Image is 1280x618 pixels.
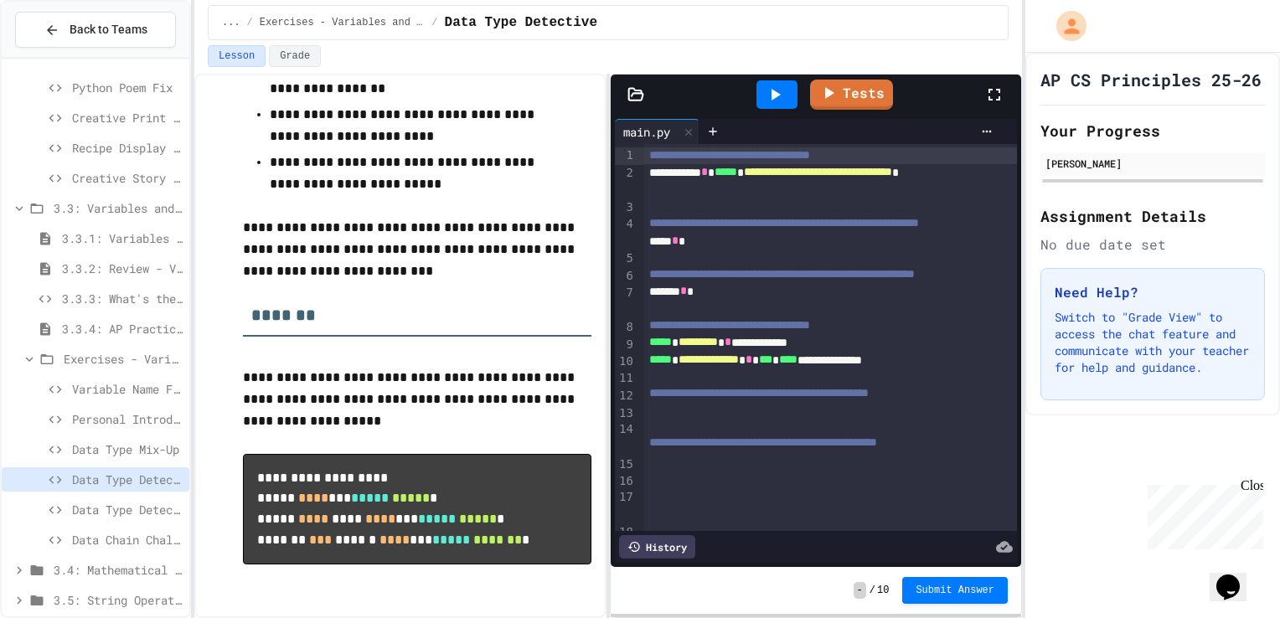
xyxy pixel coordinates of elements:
span: 3.4: Mathematical Operators [54,561,183,579]
h2: Assignment Details [1040,204,1265,228]
span: Python Poem Fix [72,79,183,96]
div: 2 [615,165,636,200]
div: No due date set [1040,234,1265,255]
span: 3.3: Variables and Data Types [54,199,183,217]
a: Tests [810,80,893,110]
div: Chat with us now!Close [7,7,116,106]
div: 9 [615,337,636,353]
span: Creative Story Display [72,169,183,187]
span: - [854,582,866,599]
div: My Account [1039,7,1091,45]
div: 5 [615,250,636,268]
div: 13 [615,405,636,422]
div: 17 [615,489,636,524]
span: / [870,584,875,597]
div: 7 [615,285,636,320]
span: Data Type Detective [72,501,183,518]
div: main.py [615,119,699,144]
span: Data Type Detective [72,471,183,488]
div: 10 [615,353,636,371]
span: Creative Print Statements [72,109,183,126]
h2: Your Progress [1040,119,1265,142]
div: 15 [615,456,636,473]
span: / [431,16,437,29]
span: Variable Name Fixer [72,380,183,398]
span: 3.3.4: AP Practice - Variables [62,320,183,337]
iframe: chat widget [1210,551,1263,601]
span: 3.3.2: Review - Variables and Data Types [62,260,183,277]
button: Submit Answer [902,577,1008,604]
span: Exercises - Variables and Data Types [260,16,426,29]
div: main.py [615,123,679,141]
span: 3.3.1: Variables and Data Types [62,229,183,247]
span: / [247,16,253,29]
span: 3.3.3: What's the Type? [62,290,183,307]
div: 8 [615,319,636,337]
div: 6 [615,268,636,285]
span: 3.5: String Operators [54,591,183,609]
button: Back to Teams [15,12,176,48]
h3: Need Help? [1055,282,1251,302]
span: Data Type Detective [445,13,597,33]
div: [PERSON_NAME] [1045,156,1260,171]
div: History [619,535,695,559]
div: 16 [615,473,636,490]
div: 12 [615,388,636,405]
button: Grade [269,45,321,67]
span: ... [222,16,240,29]
button: Lesson [208,45,266,67]
p: Switch to "Grade View" to access the chat feature and communicate with your teacher for help and ... [1055,309,1251,376]
div: 4 [615,216,636,251]
span: Exercises - Variables and Data Types [64,350,183,368]
h1: AP CS Principles 25-26 [1040,68,1262,91]
span: Data Type Mix-Up [72,440,183,458]
span: Personal Introduction [72,410,183,428]
div: 1 [615,147,636,165]
span: Submit Answer [916,584,994,597]
span: 10 [877,584,889,597]
iframe: chat widget [1141,478,1263,549]
div: 18 [615,524,636,541]
div: 3 [615,199,636,216]
span: Back to Teams [70,21,147,39]
div: 11 [615,370,636,388]
div: 14 [615,421,636,456]
span: Data Chain Challenge [72,531,183,548]
span: Recipe Display Mix-Up [72,139,183,157]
